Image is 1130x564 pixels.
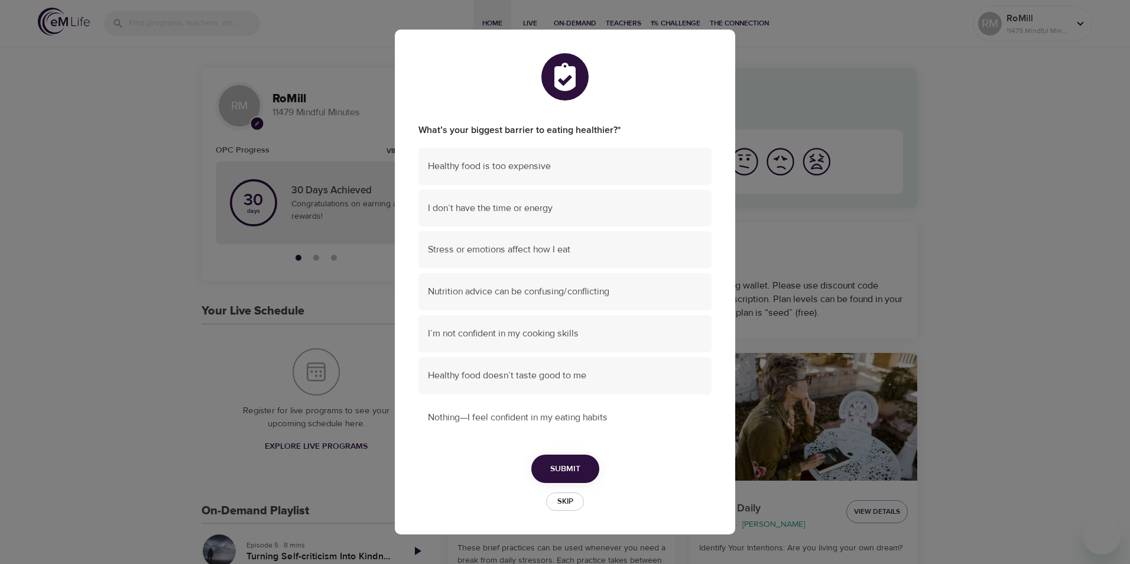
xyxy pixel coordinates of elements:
span: I’m not confident in my cooking skills [428,327,702,341]
span: I don’t have the time or energy [428,202,702,215]
span: Stress or emotions affect how I eat [428,243,702,257]
span: Healthy food is too expensive [428,160,702,173]
button: Submit [531,455,599,484]
label: What’s your biggest barrier to eating healthier? [418,124,712,137]
span: Skip [552,495,578,508]
span: Submit [550,462,580,477]
span: Nothing—I feel confident in my eating habits [428,411,702,424]
span: Nutrition advice can be confusing/conflicting [428,285,702,299]
button: Skip [546,492,584,511]
span: Healthy food doesn’t taste good to me [428,369,702,383]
